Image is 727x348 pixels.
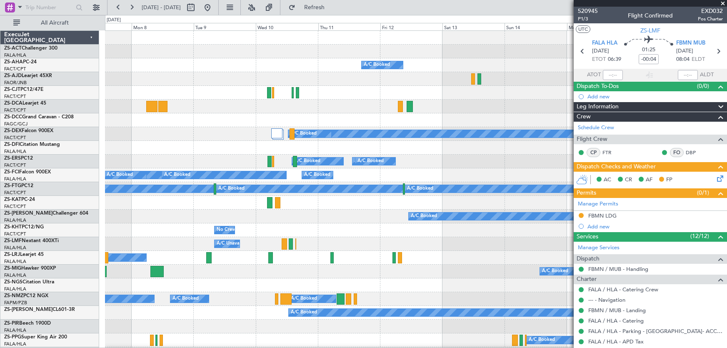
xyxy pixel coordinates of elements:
[587,148,600,157] div: CP
[4,93,26,100] a: FACT/CPT
[411,210,437,223] div: A/C Booked
[442,23,505,30] div: Sat 13
[4,321,19,326] span: ZS-PIR
[164,169,190,181] div: A/C Booked
[625,176,632,184] span: CR
[4,335,67,340] a: ZS-PPGSuper King Air 200
[567,23,629,30] div: Mon 15
[172,293,199,305] div: A/C Booked
[604,176,611,184] span: AC
[592,55,606,64] span: ETOT
[380,23,442,30] div: Fri 12
[4,225,22,230] span: ZS-KHT
[107,169,133,181] div: A/C Booked
[4,321,51,326] a: ZS-PIRBeech 1900D
[578,244,620,252] a: Manage Services
[577,188,596,198] span: Permits
[577,135,607,144] span: Flight Crew
[4,307,75,312] a: ZS-[PERSON_NAME]CL601-3R
[588,317,644,324] a: FALA / HLA - Catering
[4,183,33,188] a: ZS-FTGPC12
[4,280,22,285] span: ZS-NGS
[676,47,693,55] span: [DATE]
[357,155,384,168] div: A/C Booked
[577,232,598,242] span: Services
[4,272,26,278] a: FALA/HLA
[577,112,591,122] span: Crew
[4,128,53,133] a: ZS-DEXFalcon 900EX
[4,162,26,168] a: FACT/CPT
[4,238,59,243] a: ZS-LMFNextant 400XTi
[577,275,597,284] span: Charter
[4,293,48,298] a: ZS-NMZPC12 NGX
[4,307,52,312] span: ZS-[PERSON_NAME]
[107,17,121,24] div: [DATE]
[700,71,714,79] span: ALDT
[4,87,43,92] a: ZS-CJTPC12/47E
[4,183,21,188] span: ZS-FTG
[666,176,672,184] span: FP
[690,232,709,240] span: (12/12)
[4,101,46,106] a: ZS-DCALearjet 45
[4,293,23,298] span: ZS-NMZ
[4,142,20,147] span: ZS-DFI
[4,60,23,65] span: ZS-AHA
[578,124,614,132] a: Schedule Crew
[529,334,555,346] div: A/C Booked
[364,59,390,71] div: A/C Booked
[4,258,26,265] a: FALA/HLA
[4,52,26,58] a: FALA/HLA
[698,15,723,23] span: Pos Charter
[4,252,44,257] a: ZS-LRJLearjet 45
[587,93,723,100] div: Add new
[4,101,22,106] span: ZS-DCA
[592,47,609,55] span: [DATE]
[646,176,652,184] span: AF
[4,73,52,78] a: ZS-AJDLearjet 45XR
[291,306,317,319] div: A/C Booked
[588,307,646,314] a: FBMN / MUB - Landing
[692,55,705,64] span: ELDT
[505,23,567,30] div: Sun 14
[676,39,705,48] span: FBMN MUB
[587,223,723,230] div: Add new
[4,156,21,161] span: ZS-ERS
[4,107,26,113] a: FACT/CPT
[4,225,44,230] a: ZS-KHTPC12/NG
[577,162,656,172] span: Dispatch Checks and Weather
[4,73,22,78] span: ZS-AJD
[4,203,26,210] a: FACT/CPT
[355,155,381,168] div: A/C Booked
[4,170,51,175] a: ZS-FCIFalcon 900EX
[608,55,621,64] span: 06:39
[640,26,660,35] span: ZS-LMF
[4,60,37,65] a: ZS-AHAPC-24
[217,238,251,250] div: A/C Unavailable
[304,169,330,181] div: A/C Booked
[4,176,26,182] a: FALA/HLA
[4,87,20,92] span: ZS-CJT
[4,217,26,223] a: FALA/HLA
[4,142,60,147] a: ZS-DFICitation Mustang
[4,335,21,340] span: ZS-PPG
[588,296,625,303] a: --- - Navigation
[697,188,709,197] span: (0/1)
[285,1,335,14] button: Refresh
[4,245,26,251] a: FALA/HLA
[4,128,22,133] span: ZS-DEX
[318,23,380,30] div: Thu 11
[578,7,598,15] span: 520945
[588,212,617,219] div: FBMN LDG
[4,252,20,257] span: ZS-LRJ
[4,80,27,86] a: FAOR/JNB
[4,341,26,347] a: FALA/HLA
[142,4,181,11] span: [DATE] - [DATE]
[578,200,618,208] a: Manage Permits
[217,224,236,236] div: No Crew
[194,23,256,30] div: Tue 9
[256,23,318,30] div: Wed 10
[588,328,723,335] a: FALA / HLA - Parking - [GEOGRAPHIC_DATA]- ACC # 1800
[577,102,619,112] span: Leg Information
[407,183,433,195] div: A/C Booked
[290,128,317,140] div: A/C Booked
